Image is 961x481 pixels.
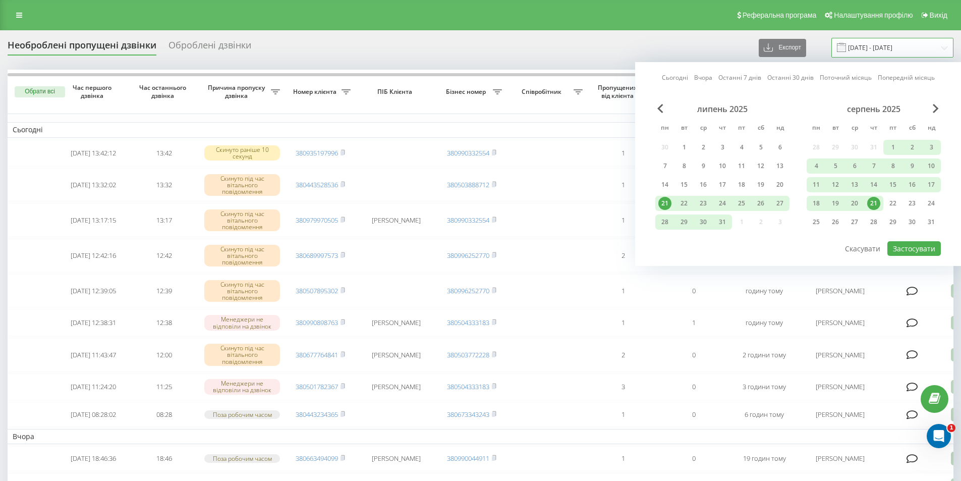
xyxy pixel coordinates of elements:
div: пт 25 лип 2025 р. [732,196,751,211]
div: 13 [848,178,861,191]
div: 26 [754,197,767,210]
div: 31 [716,216,729,229]
div: Скинуто під час вітального повідомлення [204,280,280,302]
span: Вихід [930,11,947,19]
span: Пропущених від клієнта [593,84,644,99]
div: чт 17 лип 2025 р. [713,177,732,192]
a: 380507895302 [296,286,338,295]
div: 21 [658,197,671,210]
div: пн 28 лип 2025 р. [655,215,674,230]
div: вт 5 серп 2025 р. [826,158,845,174]
td: 12:39 [129,274,199,307]
td: [PERSON_NAME] [800,338,880,371]
div: пт 15 серп 2025 р. [883,177,902,192]
div: Скинуто під час вітального повідомлення [204,245,280,267]
a: 380504333183 [447,382,489,391]
a: 380677764841 [296,350,338,359]
a: Останні 7 днів [718,73,761,82]
div: вт 15 лип 2025 р. [674,177,694,192]
div: ср 27 серп 2025 р. [845,215,864,230]
div: 2 [697,141,710,154]
td: [DATE] 12:38:31 [58,309,129,336]
div: нд 10 серп 2025 р. [922,158,941,174]
div: 31 [925,216,938,229]
a: 380990898763 [296,318,338,327]
div: 15 [677,178,691,191]
div: 28 [658,216,671,229]
div: ср 20 серп 2025 р. [845,196,864,211]
div: 26 [829,216,842,229]
div: 28 [867,216,880,229]
div: чт 3 лип 2025 р. [713,140,732,155]
div: сб 30 серп 2025 р. [902,215,922,230]
span: Previous Month [657,104,663,113]
div: 18 [735,178,748,191]
div: пт 8 серп 2025 р. [883,158,902,174]
td: 1 [588,203,658,237]
a: 380673343243 [447,410,489,419]
abbr: субота [753,121,768,136]
td: 0 [658,274,729,307]
div: 5 [829,159,842,173]
td: [DATE] 11:24:20 [58,373,129,400]
td: 3 години тому [729,373,800,400]
span: Час першого дзвінка [66,84,121,99]
a: Вчора [694,73,712,82]
div: 21 [867,197,880,210]
a: 380979970505 [296,216,338,225]
div: 23 [906,197,919,210]
div: 4 [735,141,748,154]
a: 380501782367 [296,382,338,391]
a: Сьогодні [662,73,688,82]
div: 1 [677,141,691,154]
div: ср 9 лип 2025 р. [694,158,713,174]
td: [PERSON_NAME] [356,446,436,471]
div: 14 [867,178,880,191]
a: 380503888712 [447,180,489,189]
div: 30 [906,216,919,229]
abbr: неділя [772,121,787,136]
div: нд 20 лип 2025 р. [770,177,789,192]
td: [DATE] 13:32:02 [58,168,129,201]
div: ср 23 лип 2025 р. [694,196,713,211]
div: нд 13 лип 2025 р. [770,158,789,174]
abbr: середа [847,121,862,136]
div: вт 12 серп 2025 р. [826,177,845,192]
div: сб 16 серп 2025 р. [902,177,922,192]
div: 9 [697,159,710,173]
td: 1 [588,402,658,427]
td: 19 годин тому [729,446,800,471]
span: Next Month [933,104,939,113]
a: 380503772228 [447,350,489,359]
div: 20 [773,178,786,191]
iframe: Intercom live chat [927,424,951,448]
a: Останні 30 днів [767,73,814,82]
div: сб 23 серп 2025 р. [902,196,922,211]
div: 11 [735,159,748,173]
span: Номер клієнта [290,88,342,96]
div: 3 [925,141,938,154]
div: 10 [716,159,729,173]
div: 29 [677,216,691,229]
div: нд 27 лип 2025 р. [770,196,789,211]
div: 13 [773,159,786,173]
td: 2 години тому [729,338,800,371]
div: чт 14 серп 2025 р. [864,177,883,192]
div: нд 6 лип 2025 р. [770,140,789,155]
span: Співробітник [512,88,574,96]
div: вт 29 лип 2025 р. [674,215,694,230]
span: Час останнього дзвінка [137,84,191,99]
div: Поза робочим часом [204,410,280,419]
td: 2 [588,239,658,272]
div: 24 [716,197,729,210]
div: Скинуто під час вітального повідомлення [204,174,280,196]
div: сб 9 серп 2025 р. [902,158,922,174]
td: [DATE] 18:46:36 [58,446,129,471]
td: 13:42 [129,140,199,167]
div: Необроблені пропущені дзвінки [8,40,156,56]
div: 30 [697,216,710,229]
div: Оброблені дзвінки [168,40,251,56]
div: 16 [697,178,710,191]
div: 3 [716,141,729,154]
td: [PERSON_NAME] [800,309,880,336]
